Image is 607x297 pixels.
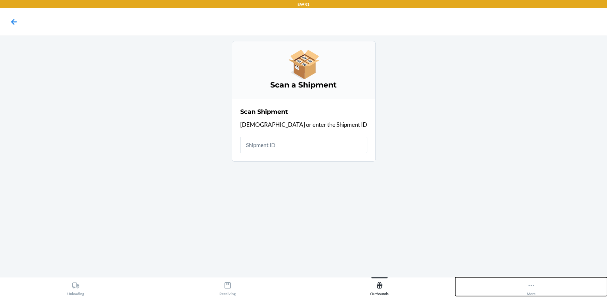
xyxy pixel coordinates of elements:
div: More [527,279,536,296]
p: [DEMOGRAPHIC_DATA] or enter the Shipment ID [240,120,367,129]
button: Outbounds [304,277,456,296]
p: EWR1 [298,1,309,8]
h2: Scan Shipment [240,107,288,116]
button: More [455,277,607,296]
div: Unloading [67,279,84,296]
button: Receiving [152,277,304,296]
h3: Scan a Shipment [240,80,367,91]
div: Outbounds [370,279,389,296]
div: Receiving [219,279,236,296]
input: Shipment ID [240,137,367,153]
